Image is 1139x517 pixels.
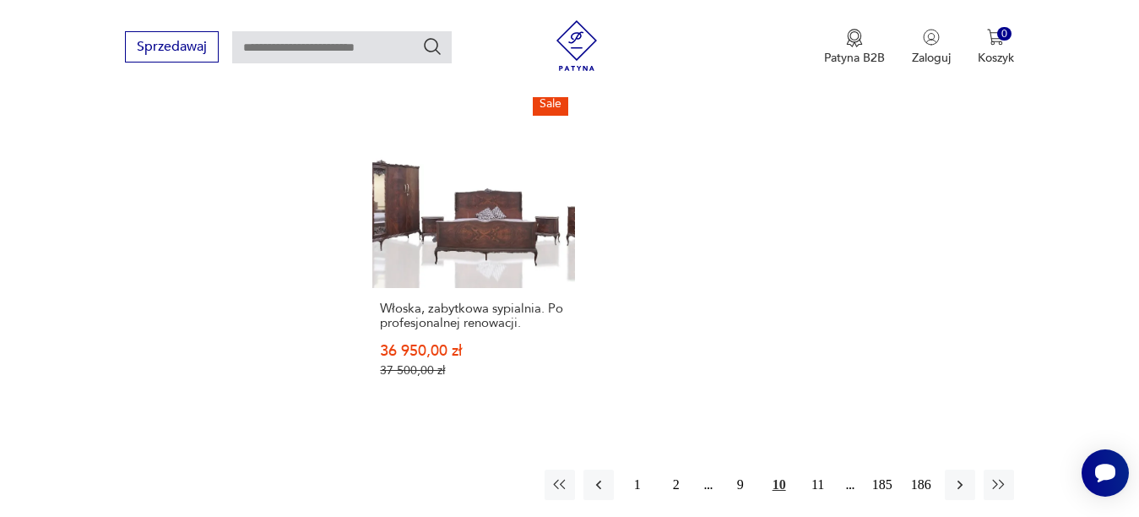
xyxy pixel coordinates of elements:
p: 37 500,00 zł [380,363,567,378]
button: Szukaj [422,36,442,57]
img: Ikonka użytkownika [923,29,940,46]
button: 11 [803,470,833,500]
button: Zaloguj [912,29,951,66]
h3: Włoska, zabytkowa sypialnia. Po profesjonalnej renowacji. [380,302,567,330]
img: Ikona medalu [846,29,863,47]
iframe: Smartsupp widget button [1082,449,1129,497]
button: 0Koszyk [978,29,1014,66]
img: Patyna - sklep z meblami i dekoracjami vintage [551,20,602,71]
p: 36 950,00 zł [380,344,567,358]
a: SaleWłoska, zabytkowa sypialnia. Po profesjonalnej renowacji.Włoska, zabytkowa sypialnia. Po prof... [372,85,575,411]
button: Sprzedawaj [125,31,219,63]
button: 186 [906,470,936,500]
button: 2 [661,470,692,500]
p: Koszyk [978,50,1014,66]
button: 9 [725,470,756,500]
a: Sprzedawaj [125,42,219,54]
button: 1 [622,470,653,500]
button: 10 [764,470,795,500]
img: Ikona koszyka [987,29,1004,46]
a: Ikona medaluPatyna B2B [824,29,885,66]
p: Patyna B2B [824,50,885,66]
div: 0 [997,27,1012,41]
button: 185 [867,470,898,500]
button: Patyna B2B [824,29,885,66]
p: Zaloguj [912,50,951,66]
